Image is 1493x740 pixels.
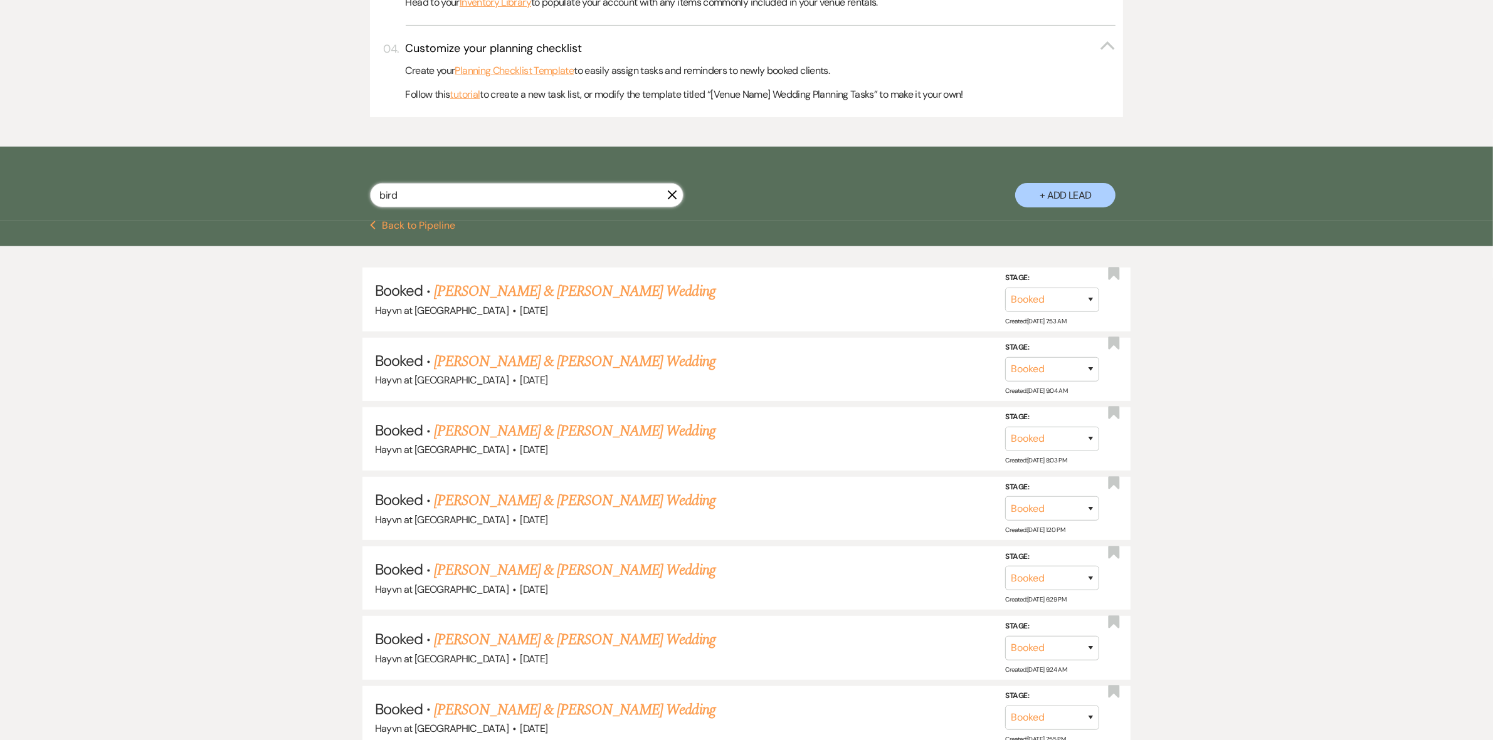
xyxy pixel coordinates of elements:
[520,583,547,596] span: [DATE]
[370,183,683,207] input: Search by name, event date, email address or phone number
[1005,456,1067,464] span: Created: [DATE] 8:03 PM
[434,420,715,442] a: [PERSON_NAME] & [PERSON_NAME] Wedding
[455,63,574,79] a: Planning Checklist Template
[434,489,715,512] a: [PERSON_NAME] & [PERSON_NAME] Wedding
[520,373,547,387] span: [DATE]
[375,583,509,596] span: Hayvn at [GEOGRAPHIC_DATA]
[520,304,547,317] span: [DATE]
[520,513,547,526] span: [DATE]
[370,221,456,231] button: Back to Pipeline
[434,559,715,581] a: [PERSON_NAME] & [PERSON_NAME] Wedding
[375,490,423,509] span: Booked
[375,420,423,440] span: Booked
[375,443,509,456] span: Hayvn at [GEOGRAPHIC_DATA]
[375,629,423,649] span: Booked
[375,722,509,735] span: Hayvn at [GEOGRAPHIC_DATA]
[434,350,715,373] a: [PERSON_NAME] & [PERSON_NAME] Wedding
[406,41,1116,56] button: Customize your planning checklist
[375,560,423,579] span: Booked
[1005,410,1099,424] label: Stage:
[1005,387,1067,395] span: Created: [DATE] 9:04 AM
[375,351,423,370] span: Booked
[375,513,509,526] span: Hayvn at [GEOGRAPHIC_DATA]
[434,280,715,303] a: [PERSON_NAME] & [PERSON_NAME] Wedding
[1005,689,1099,703] label: Stage:
[1015,183,1116,207] button: + Add Lead
[1005,595,1066,603] span: Created: [DATE] 6:29 PM
[1005,341,1099,355] label: Stage:
[375,373,509,387] span: Hayvn at [GEOGRAPHIC_DATA]
[1005,550,1099,564] label: Stage:
[434,699,715,721] a: [PERSON_NAME] & [PERSON_NAME] Wedding
[406,63,1116,79] p: Create your to easily assign tasks and reminders to newly booked clients.
[520,652,547,665] span: [DATE]
[1005,317,1066,325] span: Created: [DATE] 7:53 AM
[520,443,547,456] span: [DATE]
[1005,620,1099,633] label: Stage:
[1005,665,1067,673] span: Created: [DATE] 9:24 AM
[375,699,423,719] span: Booked
[1005,480,1099,494] label: Stage:
[375,281,423,300] span: Booked
[520,722,547,735] span: [DATE]
[406,86,1116,103] p: Follow this to create a new task list, or modify the template titled “[Venue Name] Wedding Planni...
[375,304,509,317] span: Hayvn at [GEOGRAPHIC_DATA]
[450,86,480,103] a: tutorial
[434,628,715,651] a: [PERSON_NAME] & [PERSON_NAME] Wedding
[375,652,509,665] span: Hayvn at [GEOGRAPHIC_DATA]
[1005,271,1099,285] label: Stage:
[1005,526,1065,534] span: Created: [DATE] 1:20 PM
[406,41,583,56] h3: Customize your planning checklist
